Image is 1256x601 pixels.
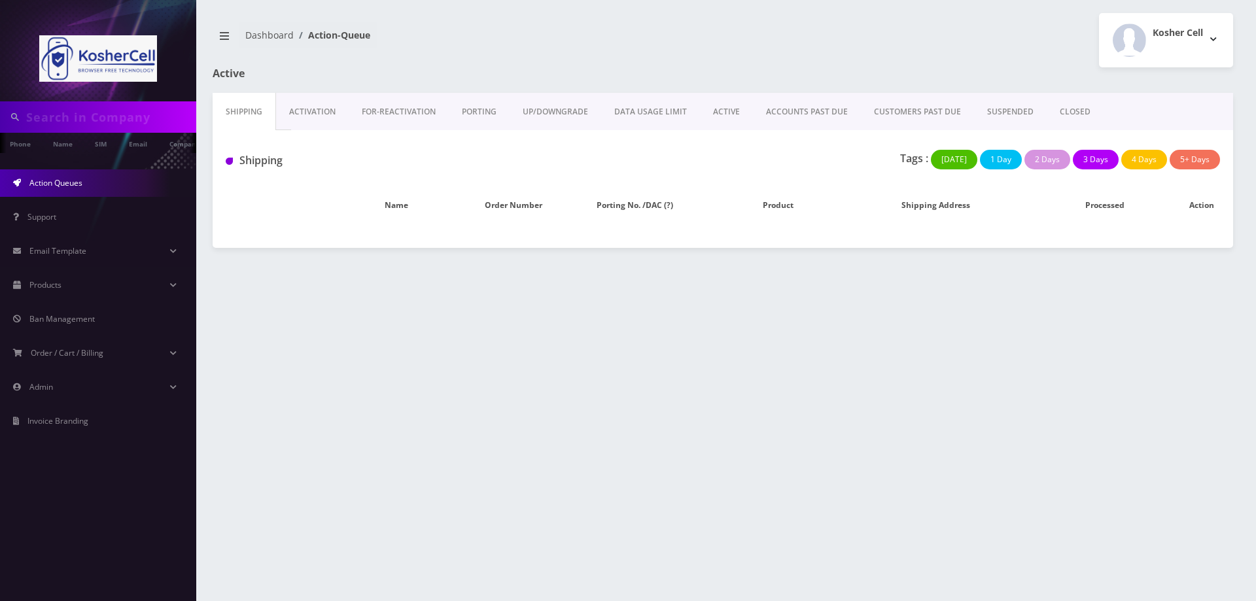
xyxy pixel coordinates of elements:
a: UP/DOWNGRADE [510,93,601,131]
a: SUSPENDED [974,93,1047,131]
button: 4 Days [1121,150,1167,169]
p: Tags : [900,150,928,166]
a: SIM [88,133,113,153]
nav: breadcrumb [213,22,713,59]
img: KosherCell [39,35,157,82]
th: Action [1170,186,1233,224]
h1: Shipping [226,154,544,167]
th: Product [723,186,833,224]
span: Order / Cart / Billing [31,347,103,358]
a: Activation [276,93,349,131]
img: Shipping [226,158,233,165]
button: Kosher Cell [1099,13,1233,67]
a: Shipping [213,93,276,131]
h1: Active [213,67,540,80]
a: ACCOUNTS PAST DUE [753,93,861,131]
a: PORTING [449,93,510,131]
li: Action-Queue [294,28,370,42]
a: CUSTOMERS PAST DUE [861,93,974,131]
span: Products [29,279,61,290]
th: Name [315,186,478,224]
a: CLOSED [1047,93,1104,131]
th: Shipping Address [833,186,1039,224]
button: 2 Days [1024,150,1070,169]
span: Ban Management [29,313,95,324]
button: [DATE] [931,150,977,169]
input: Search in Company [26,105,193,129]
h2: Kosher Cell [1153,27,1203,39]
a: Company [163,133,207,153]
a: DATA USAGE LIMIT [601,93,700,131]
th: Processed [1039,186,1170,224]
span: Email Template [29,245,86,256]
span: Invoice Branding [27,415,88,426]
button: 5+ Days [1170,150,1220,169]
a: FOR-REActivation [349,93,449,131]
span: Action Queues [29,177,82,188]
a: Email [122,133,154,153]
a: Dashboard [245,29,294,41]
th: Order Number [478,186,591,224]
th: Porting No. /DAC (?) [590,186,723,224]
button: 1 Day [980,150,1022,169]
a: ACTIVE [700,93,753,131]
a: Phone [3,133,37,153]
a: Name [46,133,79,153]
button: 3 Days [1073,150,1119,169]
span: Admin [29,381,53,392]
span: Support [27,211,56,222]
